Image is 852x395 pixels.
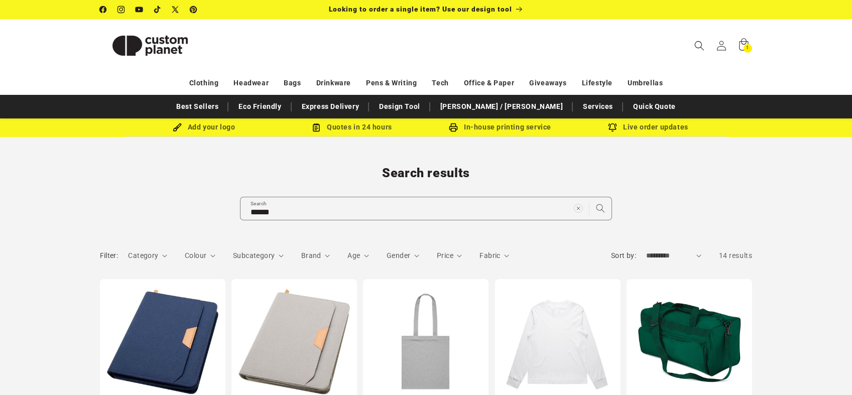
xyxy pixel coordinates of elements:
a: Office & Paper [464,74,514,92]
span: Gender [387,251,410,259]
img: In-house printing [449,123,458,132]
button: Search [589,197,612,219]
summary: Colour (0 selected) [185,250,215,261]
a: Services [578,98,618,115]
span: Subcategory [233,251,275,259]
a: Drinkware [316,74,351,92]
img: Brush Icon [173,123,182,132]
div: In-house printing service [426,121,574,134]
span: Colour [185,251,206,259]
summary: Fabric (0 selected) [479,250,509,261]
img: Order updates [608,123,617,132]
div: Add your logo [130,121,278,134]
a: Tech [432,74,448,92]
div: Quotes in 24 hours [278,121,426,134]
div: Live order updates [574,121,722,134]
summary: Category (0 selected) [128,250,167,261]
span: 14 results [719,251,753,259]
a: Custom Planet [96,19,204,72]
span: Fabric [479,251,500,259]
a: Eco Friendly [233,98,286,115]
label: Sort by: [611,251,636,259]
button: Clear search term [567,197,589,219]
h1: Search results [100,165,753,181]
span: Age [347,251,360,259]
summary: Price [437,250,462,261]
summary: Search [688,35,710,57]
summary: Subcategory (0 selected) [233,250,284,261]
a: Quick Quote [628,98,681,115]
a: Headwear [233,74,269,92]
span: Category [128,251,158,259]
span: 1 [746,44,749,53]
a: Pens & Writing [366,74,417,92]
a: [PERSON_NAME] / [PERSON_NAME] [435,98,568,115]
a: Bags [284,74,301,92]
span: Brand [301,251,321,259]
a: Express Delivery [297,98,364,115]
a: Clothing [189,74,219,92]
a: Best Sellers [171,98,223,115]
span: Looking to order a single item? Use our design tool [329,5,512,13]
a: Lifestyle [582,74,613,92]
a: Umbrellas [628,74,663,92]
a: Design Tool [374,98,425,115]
h2: Filter: [100,250,118,261]
summary: Gender (0 selected) [387,250,419,261]
summary: Age (0 selected) [347,250,369,261]
img: Custom Planet [100,23,200,68]
summary: Brand (0 selected) [301,250,330,261]
img: Order Updates Icon [312,123,321,132]
a: Giveaways [529,74,566,92]
span: Price [437,251,453,259]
